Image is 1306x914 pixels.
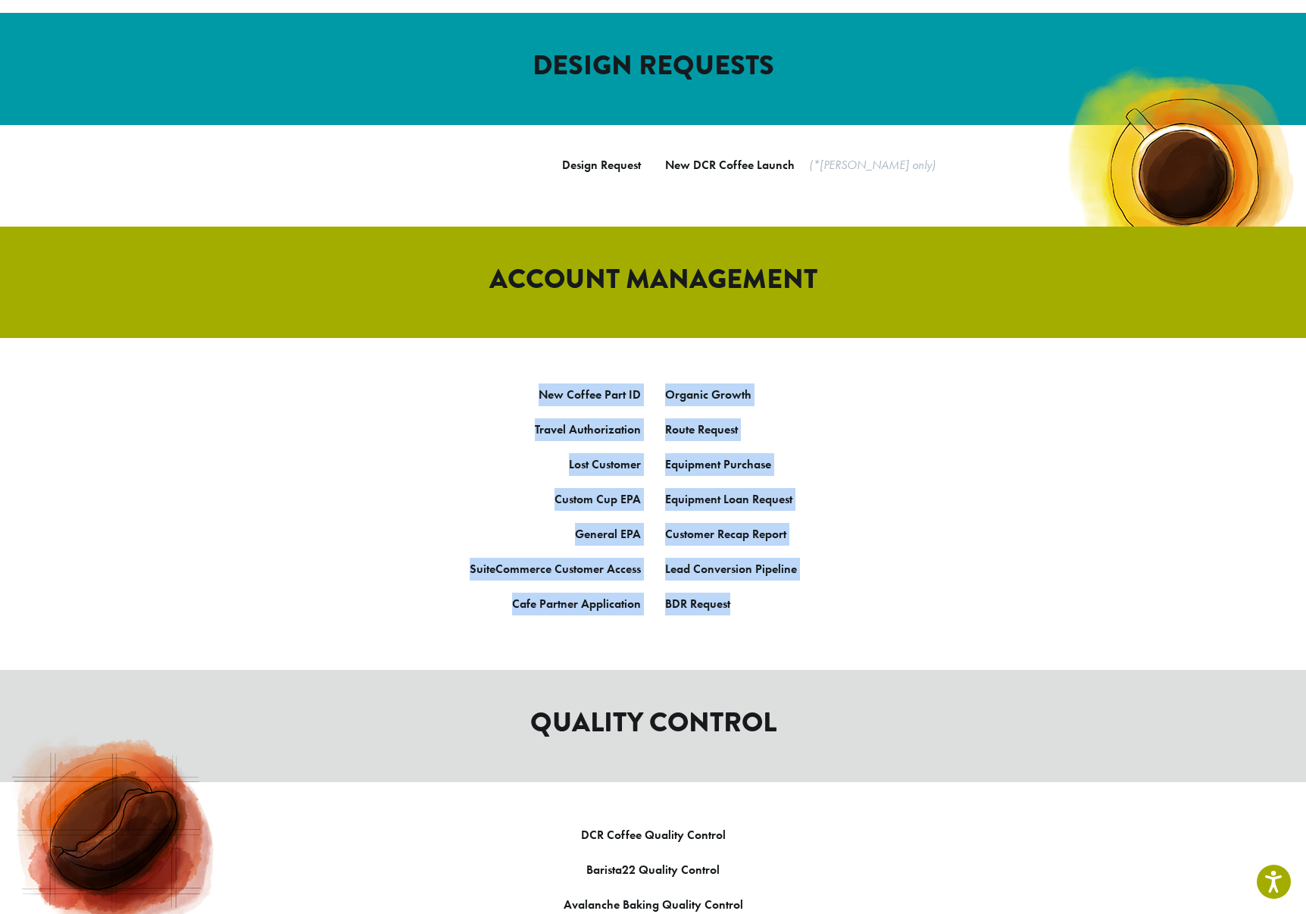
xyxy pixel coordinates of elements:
em: (*[PERSON_NAME] only) [809,157,936,173]
a: Avalanche Baking Quality Control [564,897,743,912]
h2: QUALITY CONTROL [221,706,1085,739]
a: Equipment Purcha [665,456,761,472]
a: Organic Growth [665,387,751,402]
a: Lost Customer [569,456,641,472]
a: BDR Request [665,596,730,612]
a: Barista22 Quality Control [586,862,720,878]
a: General EPA [575,526,641,542]
a: SuiteCommerce Customer Access [470,561,641,577]
a: Travel Authorization [535,421,641,437]
a: Cafe Partner Application [512,596,641,612]
h2: DESIGN REQUESTS [221,49,1085,82]
h2: ACCOUNT MANAGEMENT [221,263,1085,296]
a: Custom Cup EPA [555,491,641,507]
a: Route Request [665,421,738,437]
a: New DCR Coffee Launch [665,157,795,173]
a: Lead Conversion Pipeline [665,561,797,577]
a: Customer Recap Report [665,526,786,542]
a: Equipment Loan Request [665,491,792,507]
a: Design Request [562,157,641,173]
a: New Coffee Part ID [539,387,641,402]
a: se [761,456,771,472]
a: DCR Coffee Quality Control [581,827,726,843]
